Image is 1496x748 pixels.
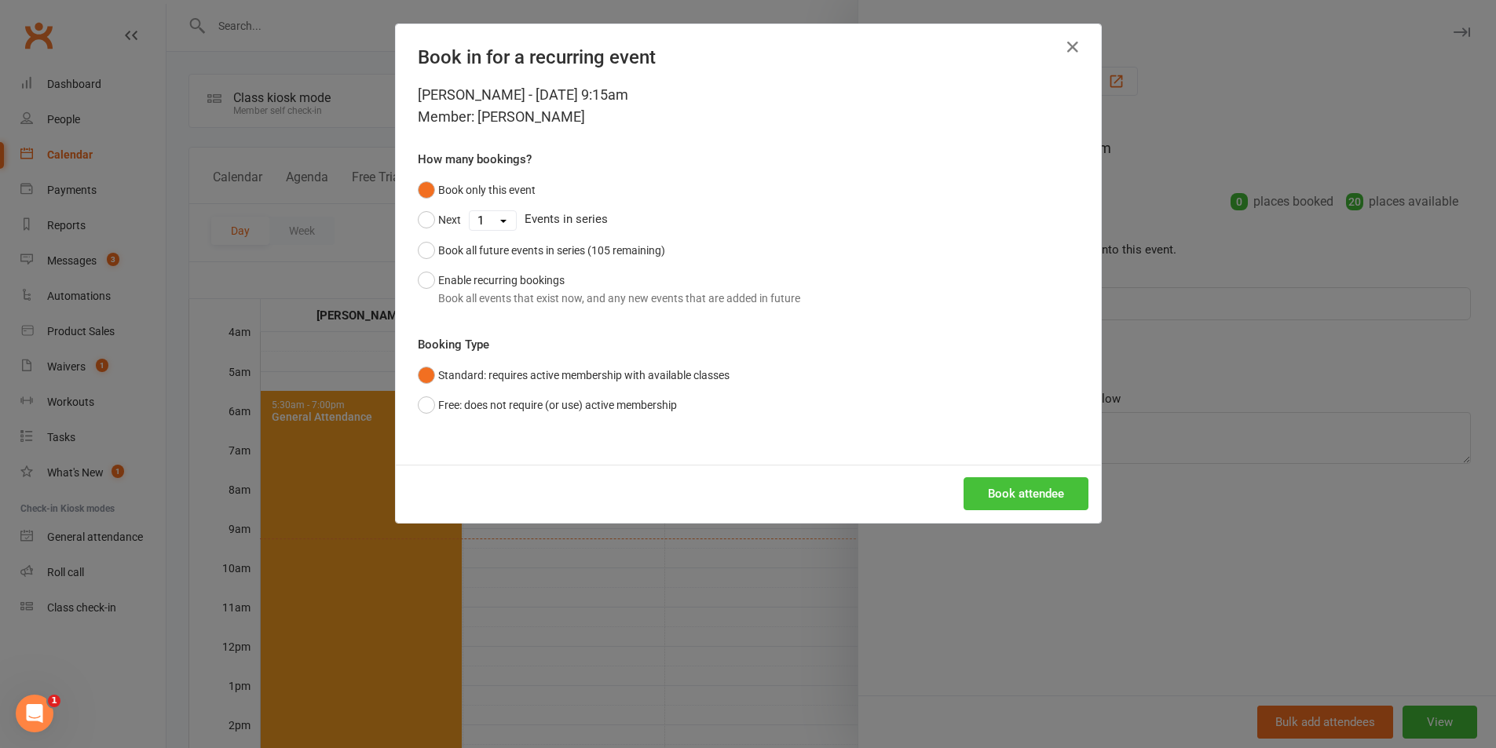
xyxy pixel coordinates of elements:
button: Book only this event [418,175,536,205]
div: Book all events that exist now, and any new events that are added in future [438,290,800,307]
label: Booking Type [418,335,489,354]
button: Enable recurring bookingsBook all events that exist now, and any new events that are added in future [418,265,800,313]
button: Free: does not require (or use) active membership [418,390,677,420]
button: Close [1060,35,1085,60]
label: How many bookings? [418,150,532,169]
h4: Book in for a recurring event [418,46,1079,68]
button: Book attendee [964,477,1088,510]
div: [PERSON_NAME] - [DATE] 9:15am Member: [PERSON_NAME] [418,84,1079,128]
iframe: Intercom live chat [16,695,53,732]
span: 1 [48,695,60,707]
div: Book all future events in series (105 remaining) [438,242,665,259]
div: Events in series [418,205,1079,235]
button: Next [418,205,461,235]
button: Book all future events in series (105 remaining) [418,235,665,265]
button: Standard: requires active membership with available classes [418,360,730,390]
